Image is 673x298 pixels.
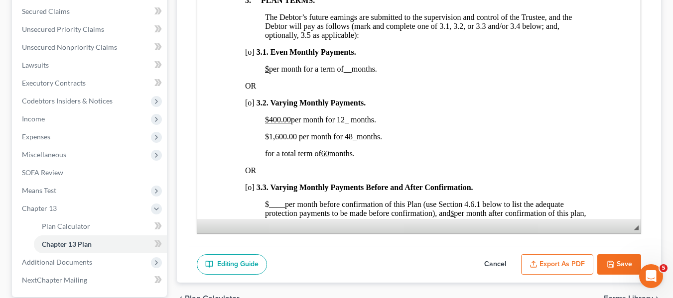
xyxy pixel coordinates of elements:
a: Unsecured Nonpriority Claims [14,38,167,56]
button: Export as PDF [521,254,593,275]
span: per month after confirmation of this plan, for a total term of [68,214,389,231]
a: Executory Contracts [14,74,167,92]
span: Unsecured Nonpriority Claims [22,43,117,51]
span: NextChapter Mailing [22,276,87,284]
a: Lawsuits [14,56,167,74]
span: Unsecured Priority Claims [22,25,104,33]
iframe: Intercom live chat [639,264,663,288]
span: 5 [660,264,668,272]
span: months. [129,223,154,231]
span: Income [22,114,45,123]
a: Secured Claims [14,2,167,20]
span: Executory Contracts [22,79,86,87]
a: Editing Guide [197,254,267,275]
a: Unsecured Priority Claims [14,20,167,38]
a: NextChapter Mailing [14,271,167,289]
span: Codebtors Insiders & Notices [22,97,113,105]
span: Secured Claims [22,7,70,15]
a: Chapter 13 Plan [34,235,167,253]
span: SOFA Review [22,168,63,177]
span: Plan Calculator [42,222,90,230]
span: Resize [634,225,639,230]
a: SOFA Review [14,164,167,182]
span: Lawsuits [22,61,49,69]
span: Chapter 13 Plan [42,240,92,248]
span: Means Test [22,186,56,195]
span: Additional Documents [22,258,92,266]
span: Miscellaneous [22,150,66,159]
button: Save [597,254,641,275]
span: Chapter 13 [22,204,57,212]
a: Plan Calculator [34,217,167,235]
button: Cancel [473,254,517,275]
span: Expenses [22,132,50,141]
